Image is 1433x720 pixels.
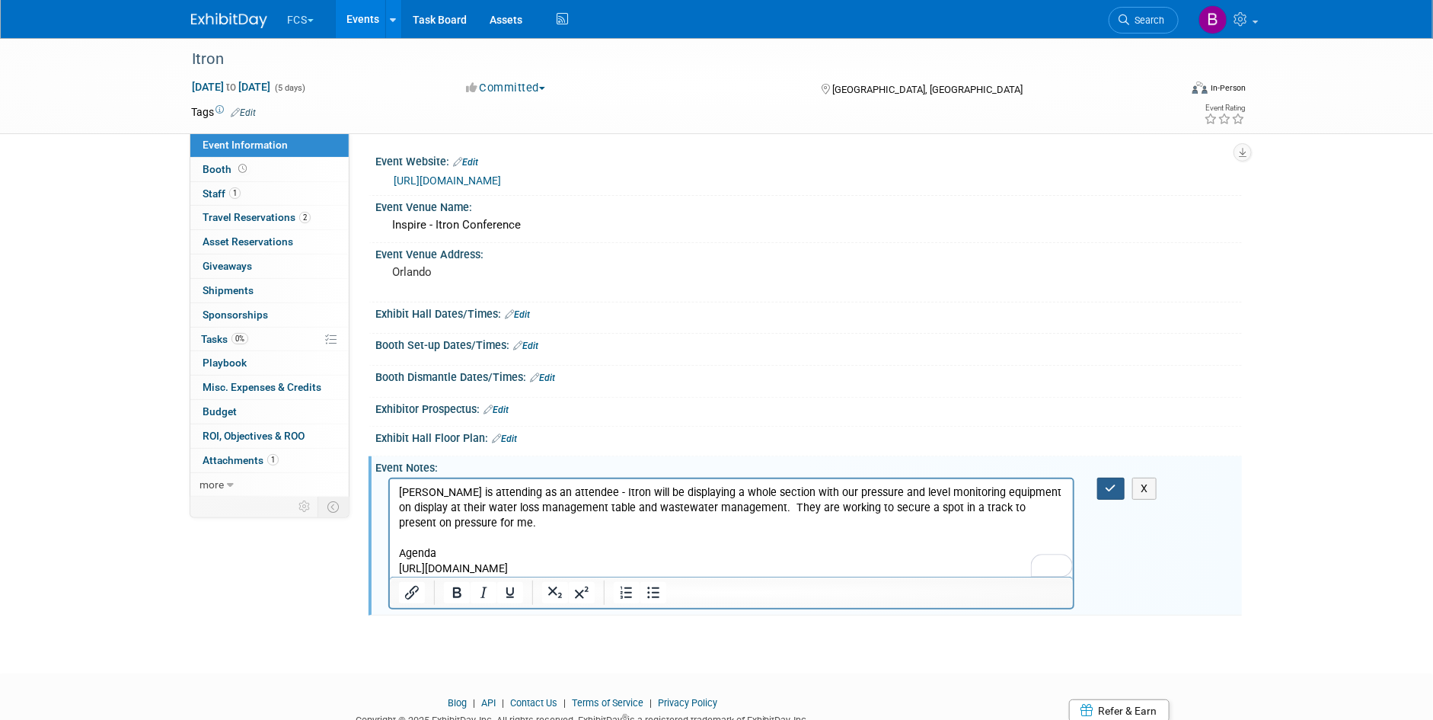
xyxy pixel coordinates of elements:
a: API [481,697,496,709]
span: Staff [203,187,241,200]
div: In-Person [1210,82,1246,94]
a: Tasks0% [190,328,349,351]
a: Edit [530,373,555,383]
a: Edit [484,405,509,415]
a: Travel Reservations2 [190,206,349,229]
div: Booth Set-up Dates/Times: [375,334,1242,354]
a: Booth [190,158,349,181]
a: Shipments [190,279,349,302]
span: Asset Reservations [203,235,293,248]
a: Asset Reservations [190,230,349,254]
a: Terms of Service [572,697,643,709]
a: Staff1 [190,182,349,206]
a: Edit [492,434,517,444]
span: Playbook [203,357,247,369]
span: Budget [203,405,237,418]
a: Attachments1 [190,449,349,472]
a: Edit [505,309,530,320]
span: | [498,697,508,709]
span: more [199,478,224,491]
img: ExhibitDay [191,13,267,28]
button: Committed [461,80,551,96]
a: Privacy Policy [658,697,717,709]
iframe: Rich Text Area [390,479,1073,577]
button: Italic [471,582,496,603]
span: 1 [229,187,241,199]
span: | [646,697,656,709]
a: Search [1109,7,1179,34]
span: Sponsorships [203,309,268,321]
td: Toggle Event Tabs [318,497,349,517]
button: X [1132,478,1157,500]
span: Booth not reserved yet [235,163,250,174]
span: to [224,81,238,93]
div: Inspire - Itron Conference [387,213,1230,237]
span: Search [1129,14,1164,26]
div: Event Website: [375,150,1242,170]
span: Tasks [201,333,248,345]
span: | [469,697,479,709]
td: Personalize Event Tab Strip [292,497,318,517]
button: Bold [444,582,470,603]
div: Itron [187,46,1156,73]
span: Giveaways [203,260,252,272]
span: 0% [231,333,248,344]
img: Format-Inperson.png [1192,82,1208,94]
span: Event Information [203,139,288,151]
a: Edit [513,341,538,351]
img: Barb DeWyer [1198,5,1227,34]
span: Booth [203,163,250,175]
span: Attachments [203,454,279,466]
button: Bullet list [640,582,666,603]
span: 1 [267,454,279,466]
a: Contact Us [510,697,557,709]
a: Misc. Expenses & Credits [190,376,349,399]
pre: Orlando [392,265,720,279]
button: Superscript [569,582,595,603]
div: Exhibit Hall Dates/Times: [375,302,1242,322]
a: Edit [231,107,256,118]
a: Edit [453,157,478,168]
button: Numbered list [614,582,640,603]
span: Shipments [203,284,254,296]
a: more [190,473,349,497]
span: Misc. Expenses & Credits [203,381,321,393]
span: (5 days) [273,83,305,93]
a: Budget [190,400,349,424]
button: Subscript [542,582,568,603]
div: Event Rating [1204,104,1245,112]
div: Event Venue Address: [375,243,1242,262]
a: Blog [448,697,467,709]
span: Travel Reservations [203,211,311,223]
button: Insert/edit link [399,582,425,603]
a: ROI, Objectives & ROO [190,424,349,448]
div: Exhibitor Prospectus: [375,398,1242,418]
div: Booth Dismantle Dates/Times: [375,366,1242,386]
div: Exhibit Hall Floor Plan: [375,427,1242,446]
a: Event Information [190,133,349,157]
div: Event Format [1089,79,1246,102]
a: Sponsorships [190,303,349,327]
div: Event Venue Name: [375,196,1242,215]
div: Event Notes: [375,456,1242,475]
a: Giveaways [190,254,349,278]
span: | [560,697,570,709]
span: 2 [299,212,311,223]
button: Underline [497,582,523,603]
a: Playbook [190,351,349,375]
span: ROI, Objectives & ROO [203,430,305,442]
a: [URL][DOMAIN_NAME] [394,174,501,187]
span: [DATE] [DATE] [191,80,271,94]
span: [GEOGRAPHIC_DATA], [GEOGRAPHIC_DATA] [832,84,1023,95]
td: Tags [191,104,256,120]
